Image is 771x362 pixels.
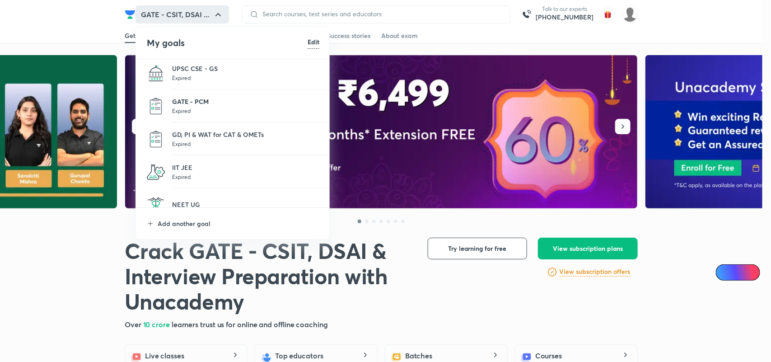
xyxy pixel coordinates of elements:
p: UPSC CSE - GS [172,64,319,73]
p: Add another goal [158,219,319,228]
p: Expired [172,172,319,181]
img: GATE - PCM [147,97,165,115]
p: GATE - PCM [172,97,319,106]
img: GD, PI & WAT for CAT & OMETs [147,130,165,148]
h4: My goals [147,36,308,50]
img: NEET UG [147,196,165,214]
p: NEET UG [172,200,319,209]
p: Expired [172,73,319,82]
p: Expired [172,139,319,148]
img: UPSC CSE - GS [147,64,165,82]
p: Expired [172,106,319,115]
p: IIT JEE [172,163,319,172]
img: IIT JEE [147,163,165,181]
h6: Edit [308,37,319,47]
p: GD, PI & WAT for CAT & OMETs [172,130,319,139]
